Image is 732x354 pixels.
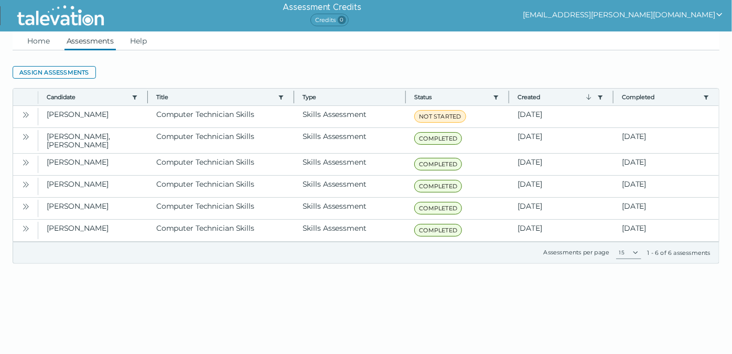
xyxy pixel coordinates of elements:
[148,154,294,175] clr-dg-cell: Computer Technician Skills
[622,93,699,101] button: Completed
[509,176,613,197] clr-dg-cell: [DATE]
[47,93,127,101] button: Candidate
[38,128,148,153] clr-dg-cell: [PERSON_NAME], [PERSON_NAME]
[148,198,294,219] clr-dg-cell: Computer Technician Skills
[21,133,30,141] cds-icon: Open
[414,158,462,170] span: COMPLETED
[338,16,346,24] span: 0
[414,132,462,145] span: COMPLETED
[290,85,297,108] button: Column resize handle
[509,198,613,219] clr-dg-cell: [DATE]
[21,180,30,189] cds-icon: Open
[294,220,406,241] clr-dg-cell: Skills Assessment
[544,249,610,256] label: Assessments per page
[283,1,361,14] h6: Assessment Credits
[128,31,149,50] a: Help
[19,222,32,234] button: Open
[610,85,617,108] button: Column resize handle
[38,220,148,241] clr-dg-cell: [PERSON_NAME]
[414,202,462,214] span: COMPLETED
[144,85,151,108] button: Column resize handle
[509,106,613,127] clr-dg-cell: [DATE]
[523,8,724,21] button: show user actions
[505,85,512,108] button: Column resize handle
[38,198,148,219] clr-dg-cell: [PERSON_NAME]
[21,111,30,119] cds-icon: Open
[303,93,397,101] span: Type
[414,93,489,101] button: Status
[38,106,148,127] clr-dg-cell: [PERSON_NAME]
[38,176,148,197] clr-dg-cell: [PERSON_NAME]
[148,220,294,241] clr-dg-cell: Computer Technician Skills
[19,130,32,143] button: Open
[19,108,32,121] button: Open
[294,176,406,197] clr-dg-cell: Skills Assessment
[518,93,593,101] button: Created
[648,249,711,257] div: 1 - 6 of 6 assessments
[294,198,406,219] clr-dg-cell: Skills Assessment
[414,180,462,192] span: COMPLETED
[19,156,32,168] button: Open
[13,3,109,29] img: Talevation_Logo_Transparent_white.png
[613,128,719,153] clr-dg-cell: [DATE]
[310,14,349,26] span: Credits
[21,202,30,211] cds-icon: Open
[613,220,719,241] clr-dg-cell: [DATE]
[148,128,294,153] clr-dg-cell: Computer Technician Skills
[64,31,116,50] a: Assessments
[613,198,719,219] clr-dg-cell: [DATE]
[509,128,613,153] clr-dg-cell: [DATE]
[21,158,30,167] cds-icon: Open
[613,176,719,197] clr-dg-cell: [DATE]
[148,176,294,197] clr-dg-cell: Computer Technician Skills
[294,128,406,153] clr-dg-cell: Skills Assessment
[19,178,32,190] button: Open
[25,31,52,50] a: Home
[19,200,32,212] button: Open
[21,224,30,233] cds-icon: Open
[148,106,294,127] clr-dg-cell: Computer Technician Skills
[414,224,462,237] span: COMPLETED
[294,154,406,175] clr-dg-cell: Skills Assessment
[402,85,409,108] button: Column resize handle
[414,110,466,123] span: NOT STARTED
[13,66,96,79] button: Assign assessments
[613,154,719,175] clr-dg-cell: [DATE]
[509,154,613,175] clr-dg-cell: [DATE]
[156,93,274,101] button: Title
[509,220,613,241] clr-dg-cell: [DATE]
[294,106,406,127] clr-dg-cell: Skills Assessment
[38,154,148,175] clr-dg-cell: [PERSON_NAME]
